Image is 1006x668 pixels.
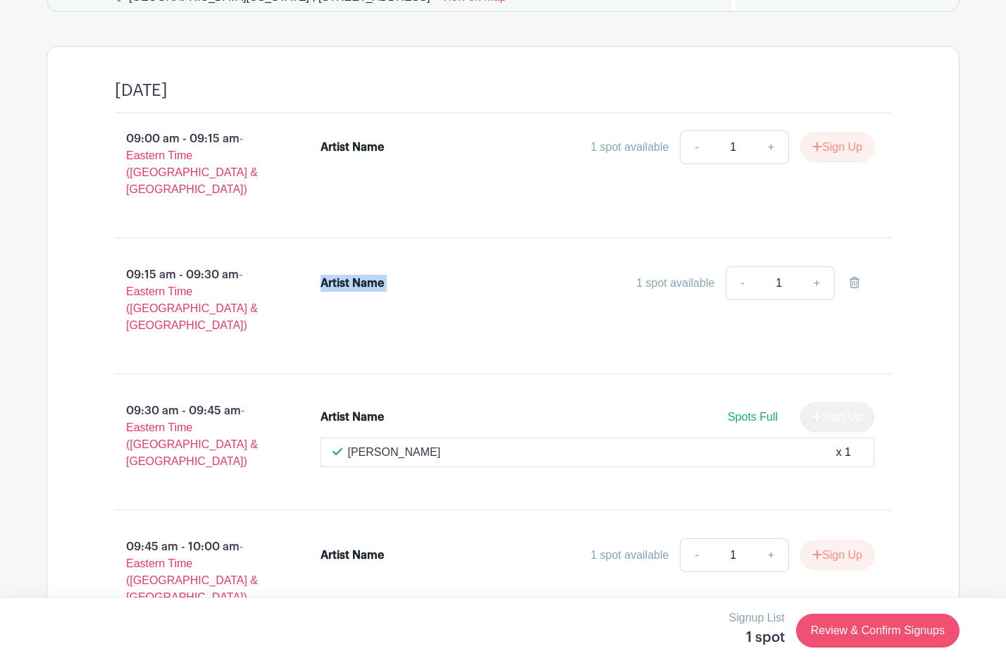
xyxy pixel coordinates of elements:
div: Artist Name [321,275,384,292]
p: 09:15 am - 09:30 am [92,261,298,340]
h5: 1 spot [729,629,785,646]
span: - Eastern Time ([GEOGRAPHIC_DATA] & [GEOGRAPHIC_DATA]) [126,404,258,467]
div: Artist Name [321,139,384,156]
a: Review & Confirm Signups [796,614,960,648]
button: Sign Up [800,132,874,162]
p: Signup List [729,610,785,626]
a: + [754,538,789,572]
p: 09:00 am - 09:15 am [92,125,298,204]
a: + [800,266,835,300]
div: Artist Name [321,409,384,426]
a: - [680,538,712,572]
span: - Eastern Time ([GEOGRAPHIC_DATA] & [GEOGRAPHIC_DATA]) [126,268,258,331]
div: 1 spot available [636,275,714,292]
p: 09:30 am - 09:45 am [92,397,298,476]
a: + [754,130,789,164]
p: [PERSON_NAME] [348,444,441,461]
p: 09:45 am - 10:00 am [92,533,298,612]
div: x 1 [836,444,851,461]
div: Artist Name [321,547,384,564]
div: 1 spot available [590,139,669,156]
a: - [680,130,712,164]
h4: [DATE] [115,80,168,101]
span: Spots Full [728,411,778,423]
button: Sign Up [800,540,874,570]
a: - [726,266,758,300]
div: 1 spot available [590,547,669,564]
span: - Eastern Time ([GEOGRAPHIC_DATA] & [GEOGRAPHIC_DATA]) [126,132,258,195]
